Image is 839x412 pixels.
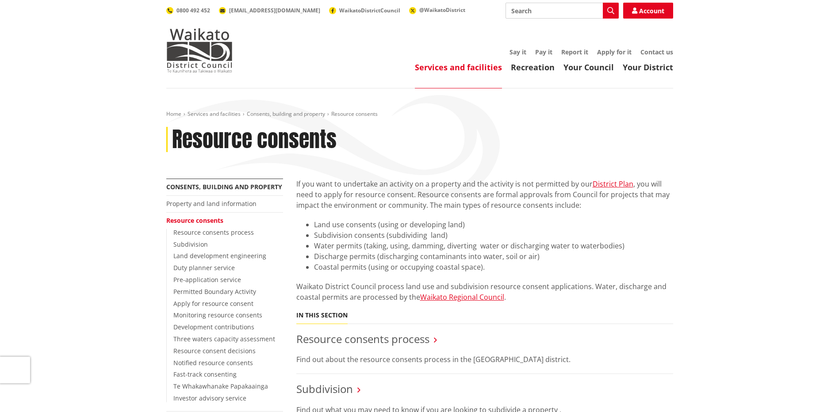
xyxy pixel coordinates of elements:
span: WaikatoDistrictCouncil [339,7,400,14]
a: [EMAIL_ADDRESS][DOMAIN_NAME] [219,7,320,14]
a: @WaikatoDistrict [409,6,465,14]
a: Monitoring resource consents [173,311,262,319]
li: Discharge permits (discharging contaminants into water, soil or air)​ [314,251,673,262]
input: Search input [506,3,619,19]
a: Your District [623,62,673,72]
li: Water permits (taking, using, damming, diverting water or discharging water to waterbodies)​ [314,240,673,251]
a: Contact us [640,48,673,56]
nav: breadcrumb [166,111,673,118]
span: [EMAIL_ADDRESS][DOMAIN_NAME] [229,7,320,14]
a: Te Whakawhanake Papakaainga [173,382,268,390]
a: Say it [510,48,526,56]
a: Recreation [511,62,555,72]
a: Home [166,110,181,118]
a: Subdivision [296,381,353,396]
a: Notified resource consents [173,359,253,367]
a: Account [623,3,673,19]
a: Resource consent decisions [173,347,256,355]
a: Services and facilities [415,62,502,72]
a: Waikato Regional Council [420,292,504,302]
a: Three waters capacity assessment [173,335,275,343]
a: Apply for it [597,48,632,56]
a: Services and facilities [188,110,241,118]
p: Find out about the resource consents process in the [GEOGRAPHIC_DATA] district. [296,354,673,365]
a: Development contributions [173,323,254,331]
a: Duty planner service [173,263,235,272]
a: WaikatoDistrictCouncil [329,7,400,14]
a: Pay it [535,48,552,56]
a: Investor advisory service [173,394,246,402]
h5: In this section [296,312,348,319]
img: Waikato District Council - Te Kaunihera aa Takiwaa o Waikato [166,28,233,72]
a: Consents, building and property [247,110,325,118]
a: Resource consents process [173,228,254,237]
p: Waikato District Council process land use and subdivision resource consent applications. Water, d... [296,281,673,302]
li: Coastal permits (using or occupying coastal space).​ [314,262,673,272]
li: Land use consents (using or developing land)​ [314,219,673,230]
a: Resource consents process [296,332,429,346]
p: If you want to undertake an activity on a property and the activity is not permitted by our , you... [296,179,673,210]
a: Fast-track consenting [173,370,237,378]
a: Subdivision [173,240,208,248]
a: Permitted Boundary Activity [173,287,256,296]
h1: Resource consents [172,127,337,153]
a: Your Council [563,62,614,72]
span: Resource consents [331,110,378,118]
a: Pre-application service [173,275,241,284]
a: District Plan [593,179,633,189]
a: Report it [561,48,588,56]
a: 0800 492 452 [166,7,210,14]
a: Apply for resource consent [173,299,253,308]
a: Resource consents [166,216,223,225]
span: @WaikatoDistrict [419,6,465,14]
span: 0800 492 452 [176,7,210,14]
a: Property and land information [166,199,257,208]
li: Subdivision consents (subdividing land)​ [314,230,673,240]
a: Land development engineering [173,252,266,260]
a: Consents, building and property [166,183,282,191]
